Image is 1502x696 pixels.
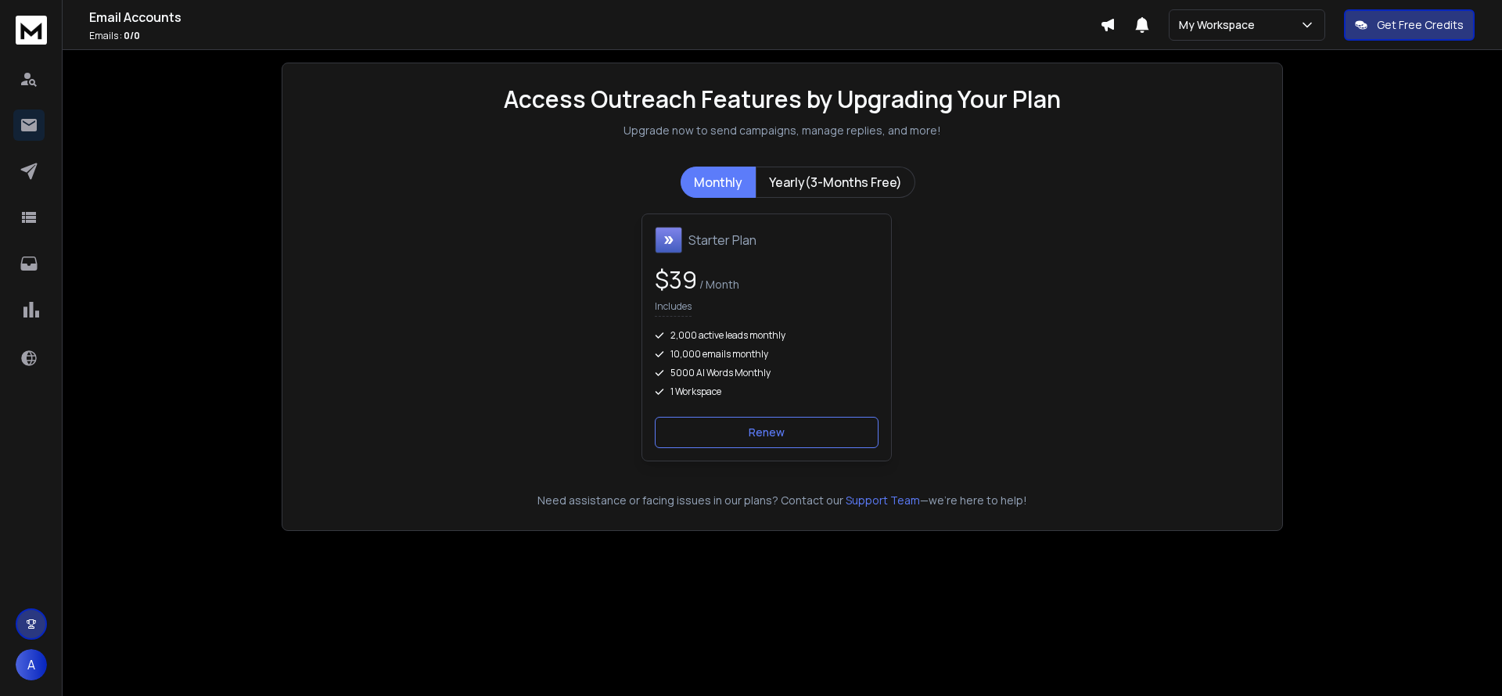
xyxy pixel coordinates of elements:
[89,8,1100,27] h1: Email Accounts
[655,227,682,253] img: Starter Plan icon
[655,386,879,398] div: 1 Workspace
[16,649,47,680] button: A
[504,85,1061,113] h1: Access Outreach Features by Upgrading Your Plan
[304,493,1260,508] p: Need assistance or facing issues in our plans? Contact our —we're here to help!
[681,167,756,198] button: Monthly
[697,277,739,292] span: / Month
[89,30,1100,42] p: Emails :
[655,329,879,342] div: 2,000 active leads monthly
[1344,9,1475,41] button: Get Free Credits
[655,348,879,361] div: 10,000 emails monthly
[1377,17,1464,33] p: Get Free Credits
[655,300,692,317] p: Includes
[1179,17,1261,33] p: My Workspace
[655,417,879,448] button: Renew
[16,16,47,45] img: logo
[623,123,941,138] p: Upgrade now to send campaigns, manage replies, and more!
[688,231,756,249] h1: Starter Plan
[655,264,697,296] span: $ 39
[655,367,879,379] div: 5000 AI Words Monthly
[124,29,140,42] span: 0 / 0
[756,167,915,198] button: Yearly(3-Months Free)
[846,493,920,508] button: Support Team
